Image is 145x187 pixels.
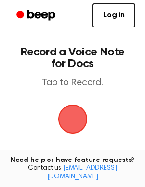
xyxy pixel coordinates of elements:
[6,164,139,181] span: Contact us
[92,3,135,27] a: Log in
[58,105,87,134] img: Beep Logo
[17,46,128,69] h1: Record a Voice Note for Docs
[47,165,117,180] a: [EMAIL_ADDRESS][DOMAIN_NAME]
[17,77,128,89] p: Tap to Record.
[10,6,64,25] a: Beep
